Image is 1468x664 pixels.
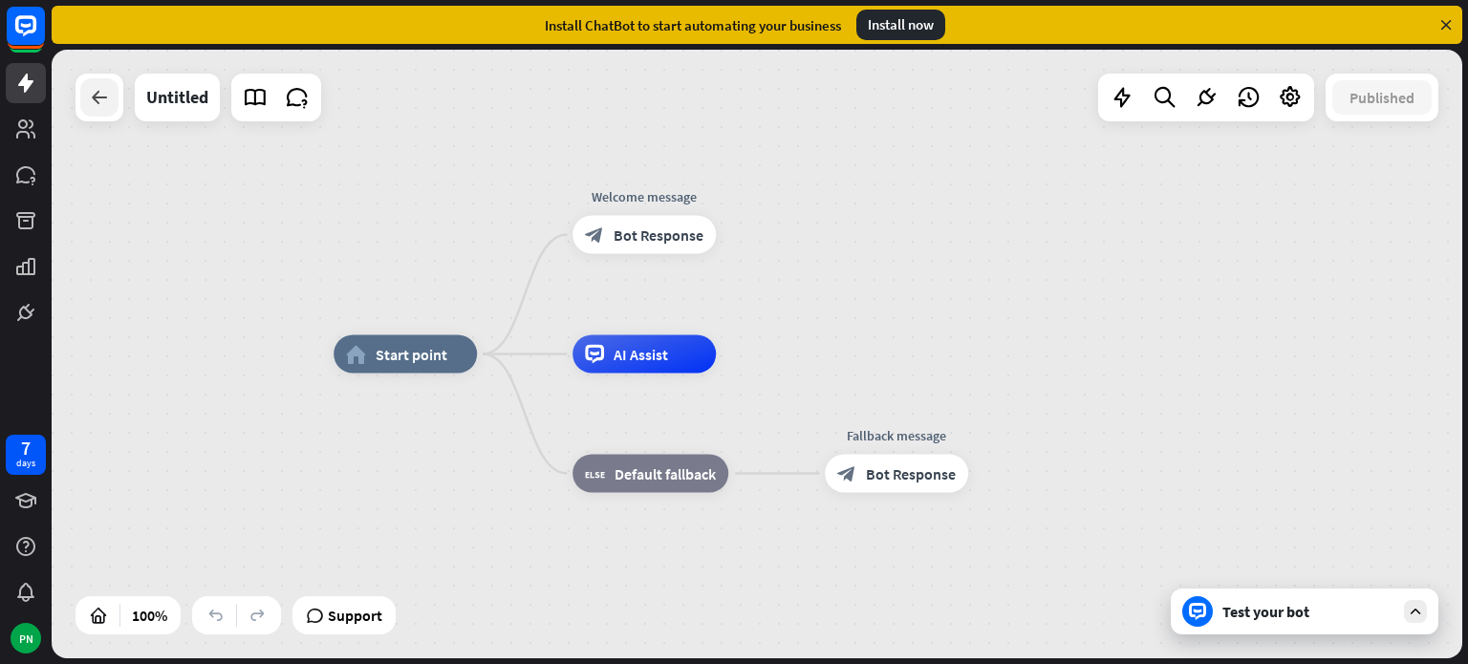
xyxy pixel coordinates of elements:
i: block_bot_response [585,225,604,245]
span: AI Assist [614,345,668,364]
div: Install now [856,10,945,40]
button: Published [1332,80,1432,115]
div: Welcome message [558,187,730,206]
div: Install ChatBot to start automating your business [545,16,841,34]
a: 7 days [6,435,46,475]
div: Fallback message [810,426,982,445]
span: Support [328,600,382,631]
div: 7 [21,439,31,457]
button: Open LiveChat chat widget [15,8,73,65]
span: Bot Response [866,464,956,483]
span: Default fallback [615,464,716,483]
span: Bot Response [614,225,703,245]
i: home_2 [346,345,366,364]
i: block_bot_response [837,464,856,483]
span: Start point [376,345,447,364]
div: days [16,457,35,470]
i: block_fallback [585,464,605,483]
div: Untitled [146,74,208,121]
div: PN [11,623,41,653]
div: Test your bot [1222,602,1394,621]
div: 100% [126,600,173,631]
